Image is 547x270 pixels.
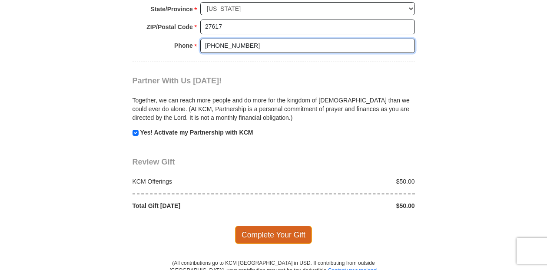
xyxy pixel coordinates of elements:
[140,129,253,136] strong: Yes! Activate my Partnership with KCM
[174,40,193,52] strong: Phone
[133,96,415,122] p: Together, we can reach more people and do more for the kingdom of [DEMOGRAPHIC_DATA] than we coul...
[235,226,312,244] span: Complete Your Gift
[151,3,193,15] strong: State/Province
[128,201,274,210] div: Total Gift [DATE]
[133,158,175,166] span: Review Gift
[146,21,193,33] strong: ZIP/Postal Code
[274,201,420,210] div: $50.00
[133,76,222,85] span: Partner With Us [DATE]!
[274,177,420,186] div: $50.00
[128,177,274,186] div: KCM Offerings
